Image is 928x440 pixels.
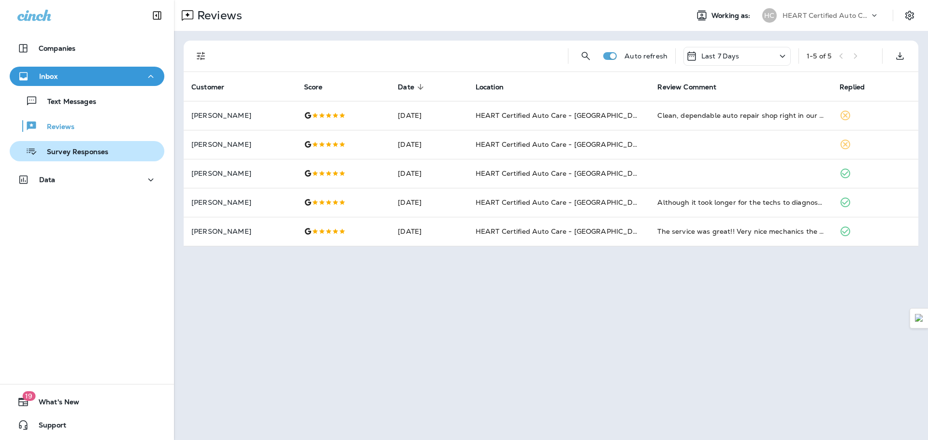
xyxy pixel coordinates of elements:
div: HC [762,8,777,23]
p: [PERSON_NAME] [191,112,289,119]
span: Review Comment [657,83,716,91]
button: 19What's New [10,392,164,412]
p: Last 7 Days [701,52,739,60]
p: Data [39,176,56,184]
span: Location [476,83,516,91]
button: Text Messages [10,91,164,111]
p: Auto refresh [624,52,667,60]
p: [PERSON_NAME] [191,199,289,206]
div: Although it took longer for the techs to diagnose the problem, the repair work fixed the problem.... [657,198,824,207]
span: Customer [191,83,224,91]
button: Export as CSV [890,46,910,66]
p: [PERSON_NAME] [191,170,289,177]
img: Detect Auto [915,314,924,323]
span: Score [304,83,323,91]
p: Text Messages [38,98,96,107]
button: Survey Responses [10,141,164,161]
p: Reviews [193,8,242,23]
p: Companies [39,44,75,52]
span: Review Comment [657,83,729,91]
p: [PERSON_NAME] [191,141,289,148]
span: HEART Certified Auto Care - [GEOGRAPHIC_DATA] [476,169,649,178]
div: The service was great!! Very nice mechanics the work was done in a timely manner. I will be back ... [657,227,824,236]
p: Survey Responses [37,148,108,157]
div: 1 - 5 of 5 [807,52,831,60]
p: Inbox [39,72,58,80]
button: Companies [10,39,164,58]
p: [PERSON_NAME] [191,227,289,235]
span: 19 [22,391,35,401]
td: [DATE] [390,188,467,217]
button: Filters [191,46,211,66]
span: Replied [840,83,877,91]
button: Reviews [10,116,164,136]
span: Location [476,83,504,91]
span: Replied [840,83,865,91]
span: Date [398,83,414,91]
button: Settings [901,7,918,24]
td: [DATE] [390,159,467,188]
span: Customer [191,83,237,91]
div: Clean, dependable auto repair shop right in our neighborhood. They sent me a text listing what ne... [657,111,824,120]
span: Score [304,83,335,91]
span: Date [398,83,427,91]
button: Search Reviews [576,46,595,66]
p: HEART Certified Auto Care [783,12,870,19]
button: Collapse Sidebar [144,6,171,25]
span: HEART Certified Auto Care - [GEOGRAPHIC_DATA] [476,198,649,207]
span: HEART Certified Auto Care - [GEOGRAPHIC_DATA] [476,227,649,236]
span: Support [29,421,66,433]
td: [DATE] [390,130,467,159]
button: Inbox [10,67,164,86]
button: Support [10,415,164,435]
button: Data [10,170,164,189]
span: What's New [29,398,79,410]
span: HEART Certified Auto Care - [GEOGRAPHIC_DATA] [476,111,649,120]
td: [DATE] [390,217,467,246]
p: Reviews [37,123,74,132]
td: [DATE] [390,101,467,130]
span: Working as: [711,12,753,20]
span: HEART Certified Auto Care - [GEOGRAPHIC_DATA] [476,140,649,149]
